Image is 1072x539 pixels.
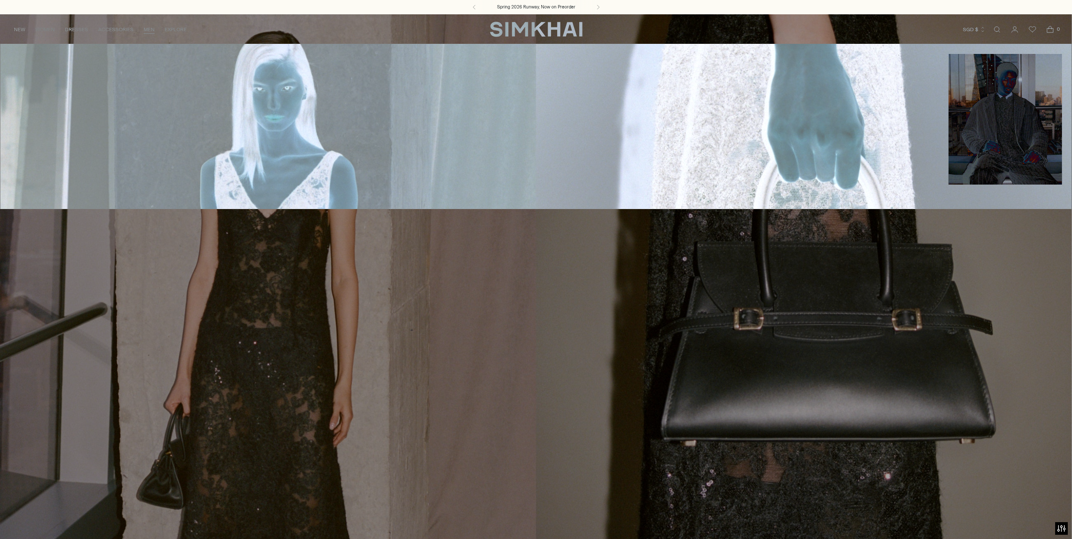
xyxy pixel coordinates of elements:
[490,21,583,38] a: SIMKHAI
[963,20,986,39] button: SGD $
[144,20,155,39] a: MEN
[165,20,187,39] a: EXPLORE
[1006,21,1023,38] a: Go to the account page
[989,21,1005,38] a: Open search modal
[1042,21,1059,38] a: Open cart modal
[65,20,88,39] a: DRESSES
[35,20,55,39] a: WOMEN
[98,20,134,39] a: ACCESSORIES
[14,20,25,39] a: NEW
[1054,25,1062,33] span: 0
[1024,21,1041,38] a: Wishlist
